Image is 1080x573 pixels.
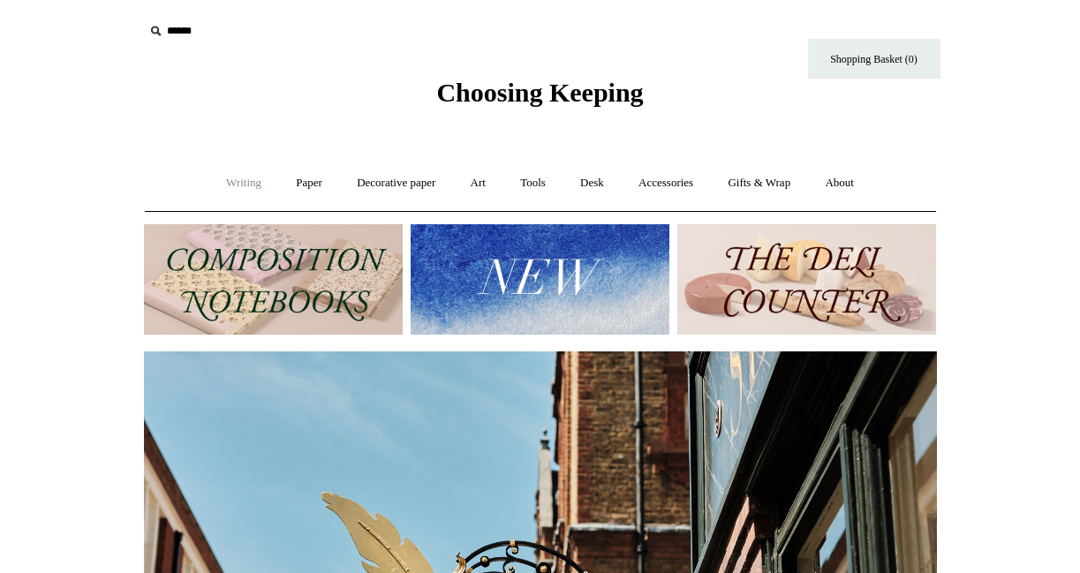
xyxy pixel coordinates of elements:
a: Writing [210,160,277,207]
a: Desk [564,160,620,207]
a: Decorative paper [341,160,451,207]
a: About [809,160,870,207]
img: The Deli Counter [677,224,936,335]
a: Gifts & Wrap [712,160,806,207]
a: Choosing Keeping [436,92,643,104]
a: Tools [504,160,562,207]
img: 202302 Composition ledgers.jpg__PID:69722ee6-fa44-49dd-a067-31375e5d54ec [144,224,403,335]
span: Choosing Keeping [436,78,643,107]
img: New.jpg__PID:f73bdf93-380a-4a35-bcfe-7823039498e1 [411,224,669,335]
a: Art [455,160,502,207]
a: Accessories [623,160,709,207]
a: Paper [280,160,338,207]
a: Shopping Basket (0) [808,39,940,79]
